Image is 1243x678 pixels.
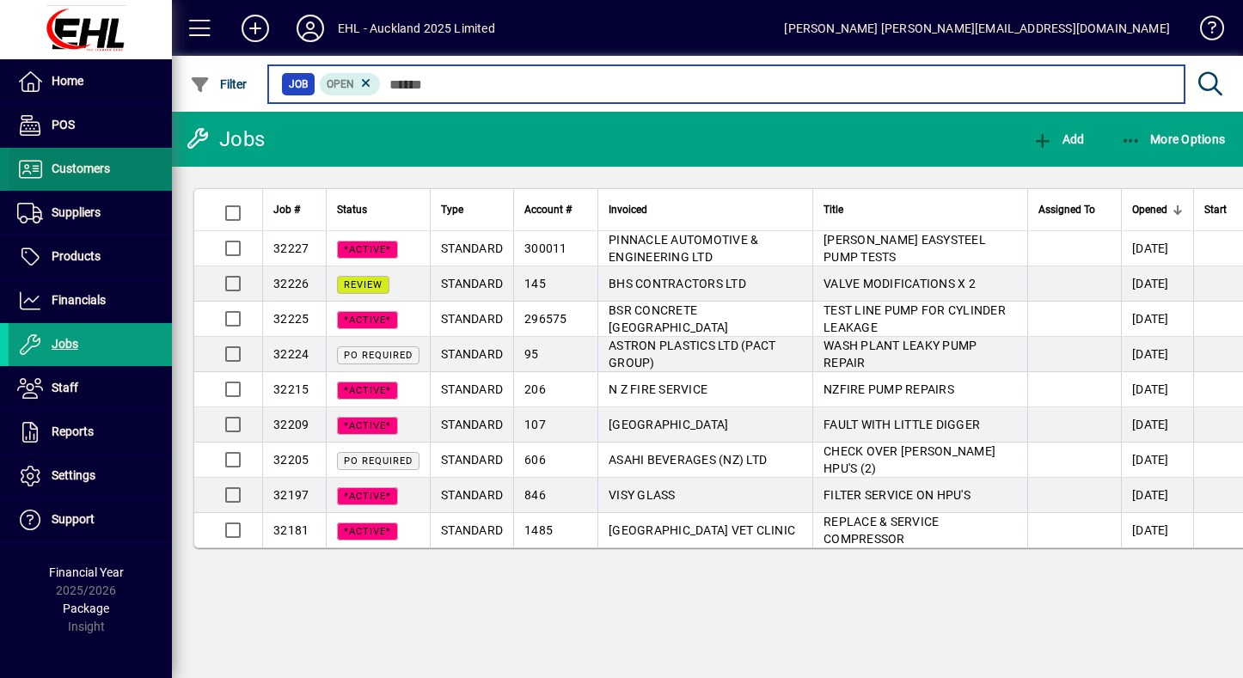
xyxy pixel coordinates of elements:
span: BHS CONTRACTORS LTD [609,277,746,290]
span: [GEOGRAPHIC_DATA] VET CLINIC [609,523,795,537]
div: [PERSON_NAME] [PERSON_NAME][EMAIL_ADDRESS][DOMAIN_NAME] [784,15,1170,42]
button: Filter [186,69,252,100]
a: Settings [9,455,172,498]
span: 206 [524,382,546,396]
span: Status [337,200,367,219]
span: 32224 [273,347,309,361]
td: [DATE] [1121,302,1193,337]
span: Start [1204,200,1227,219]
span: 300011 [524,241,567,255]
div: Invoiced [609,200,802,219]
span: 32225 [273,312,309,326]
span: Products [52,249,101,263]
div: Start [1204,200,1242,219]
span: 32209 [273,418,309,431]
button: Profile [283,13,338,44]
span: 32226 [273,277,309,290]
span: FILTER SERVICE ON HPU'S [824,488,971,502]
button: Add [1028,124,1088,155]
span: ASAHI BEVERAGES (NZ) LTD [609,453,767,467]
mat-chip: Open Status: Open [320,73,381,95]
a: Staff [9,367,172,410]
span: 32197 [273,488,309,502]
span: Customers [52,162,110,175]
span: STANDARD [441,453,503,467]
span: Support [52,512,95,526]
span: ASTRON PLASTICS LTD (PACT GROUP) [609,339,775,370]
div: Account # [524,200,587,219]
a: Knowledge Base [1187,3,1222,59]
span: N Z FIRE SERVICE [609,382,707,396]
span: Jobs [52,337,78,351]
a: Reports [9,411,172,454]
span: 32181 [273,523,309,537]
span: STANDARD [441,277,503,290]
a: Customers [9,148,172,191]
span: Financial Year [49,565,124,579]
span: Invoiced [609,200,647,219]
span: Package [63,602,109,615]
div: Job # [273,200,315,219]
a: Financials [9,279,172,322]
td: [DATE] [1121,266,1193,302]
span: Job [289,76,308,93]
span: Open [327,78,354,90]
span: WASH PLANT LEAKY PUMP REPAIR [824,339,977,370]
span: Financials [52,293,106,307]
span: More Options [1121,132,1226,146]
span: Job # [273,200,300,219]
span: 32227 [273,241,309,255]
span: BSR CONCRETE [GEOGRAPHIC_DATA] [609,303,728,334]
span: FAULT WITH LITTLE DIGGER [824,418,980,431]
div: Jobs [185,125,265,153]
td: [DATE] [1121,231,1193,266]
span: 145 [524,277,546,290]
span: [GEOGRAPHIC_DATA] [609,418,728,431]
div: Opened [1132,200,1183,219]
span: PO REQUIRED [344,455,413,467]
span: STANDARD [441,312,503,326]
span: TEST LINE PUMP FOR CYLINDER LEAKAGE [824,303,1006,334]
span: [PERSON_NAME] EASYSTEEL PUMP TESTS [824,233,986,264]
span: 32215 [273,382,309,396]
a: POS [9,104,172,147]
span: Suppliers [52,205,101,219]
span: 1485 [524,523,553,537]
span: Reports [52,425,94,438]
span: Add [1032,132,1084,146]
span: Type [441,200,463,219]
td: [DATE] [1121,513,1193,547]
span: NZFIRE PUMP REPAIRS [824,382,954,396]
td: [DATE] [1121,443,1193,478]
span: Settings [52,468,95,482]
div: Assigned To [1038,200,1111,219]
span: Home [52,74,83,88]
span: 606 [524,453,546,467]
span: REVIEW [344,279,383,290]
span: STANDARD [441,241,503,255]
span: STANDARD [441,418,503,431]
a: Home [9,60,172,103]
span: Title [824,200,843,219]
span: 32205 [273,453,309,467]
td: [DATE] [1121,337,1193,372]
div: EHL - Auckland 2025 Limited [338,15,495,42]
span: 95 [524,347,539,361]
td: [DATE] [1121,372,1193,407]
button: More Options [1117,124,1230,155]
span: Account # [524,200,572,219]
a: Support [9,498,172,541]
span: POS [52,118,75,131]
td: [DATE] [1121,407,1193,443]
span: Filter [190,77,248,91]
span: 107 [524,418,546,431]
a: Suppliers [9,192,172,235]
span: 296575 [524,312,567,326]
span: PO REQUIRED [344,350,413,361]
span: STANDARD [441,382,503,396]
span: STANDARD [441,523,503,537]
span: Staff [52,381,78,394]
span: STANDARD [441,488,503,502]
span: Assigned To [1038,200,1095,219]
span: REPLACE & SERVICE COMPRESSOR [824,515,939,546]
